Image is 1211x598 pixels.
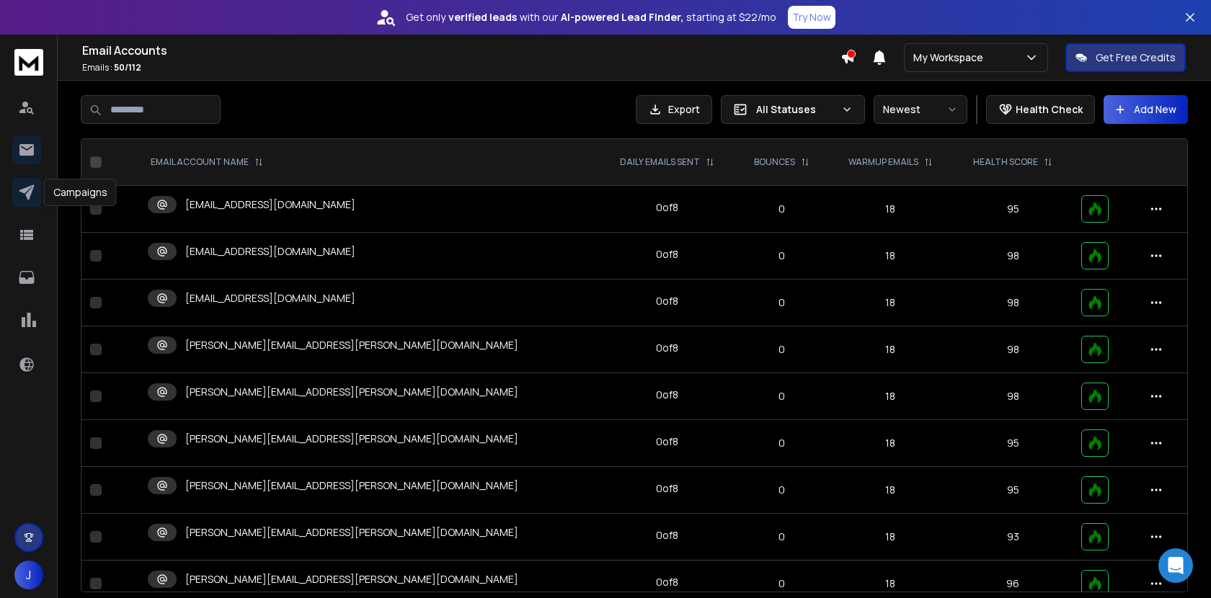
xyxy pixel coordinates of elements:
[874,95,967,124] button: Newest
[185,478,518,493] p: [PERSON_NAME][EMAIL_ADDRESS][PERSON_NAME][DOMAIN_NAME]
[185,525,518,540] p: [PERSON_NAME][EMAIL_ADDRESS][PERSON_NAME][DOMAIN_NAME]
[1096,50,1176,65] p: Get Free Credits
[986,95,1095,124] button: Health Check
[828,420,953,467] td: 18
[14,561,43,589] button: J
[1016,102,1083,117] p: Health Check
[745,483,819,497] p: 0
[745,295,819,310] p: 0
[828,233,953,280] td: 18
[185,197,355,212] p: [EMAIL_ADDRESS][DOMAIN_NAME]
[756,102,835,117] p: All Statuses
[185,572,518,586] p: [PERSON_NAME][EMAIL_ADDRESS][PERSON_NAME][DOMAIN_NAME]
[953,420,1073,467] td: 95
[792,10,831,24] p: Try Now
[1104,95,1188,124] button: Add New
[745,249,819,263] p: 0
[185,432,518,446] p: [PERSON_NAME][EMAIL_ADDRESS][PERSON_NAME][DOMAIN_NAME]
[656,434,678,449] div: 0 of 8
[114,61,141,73] span: 50 / 112
[745,436,819,450] p: 0
[620,156,700,168] p: DAILY EMAILS SENT
[788,6,835,29] button: Try Now
[953,186,1073,233] td: 95
[406,10,776,24] p: Get only with our starting at $22/mo
[745,342,819,357] p: 0
[656,341,678,355] div: 0 of 8
[828,326,953,373] td: 18
[656,481,678,496] div: 0 of 8
[82,62,840,73] p: Emails :
[745,389,819,403] p: 0
[656,528,678,543] div: 0 of 8
[953,233,1073,280] td: 98
[185,244,355,259] p: [EMAIL_ADDRESS][DOMAIN_NAME]
[1065,43,1186,72] button: Get Free Credits
[754,156,795,168] p: BOUNCES
[745,576,819,591] p: 0
[656,388,678,402] div: 0 of 8
[14,49,43,76] img: logo
[913,50,989,65] p: My Workspace
[44,179,117,206] div: Campaigns
[745,202,819,216] p: 0
[953,280,1073,326] td: 98
[561,10,683,24] strong: AI-powered Lead Finder,
[656,575,678,589] div: 0 of 8
[448,10,517,24] strong: verified leads
[185,338,518,352] p: [PERSON_NAME][EMAIL_ADDRESS][PERSON_NAME][DOMAIN_NAME]
[656,247,678,262] div: 0 of 8
[828,280,953,326] td: 18
[953,467,1073,514] td: 95
[828,186,953,233] td: 18
[185,291,355,305] p: [EMAIL_ADDRESS][DOMAIN_NAME]
[973,156,1038,168] p: HEALTH SCORE
[828,467,953,514] td: 18
[828,373,953,420] td: 18
[953,326,1073,373] td: 98
[848,156,918,168] p: WARMUP EMAILS
[82,42,840,59] h1: Email Accounts
[828,514,953,561] td: 18
[1158,548,1193,583] div: Open Intercom Messenger
[953,373,1073,420] td: 98
[745,530,819,544] p: 0
[656,200,678,215] div: 0 of 8
[151,156,263,168] div: EMAIL ACCOUNT NAME
[185,385,518,399] p: [PERSON_NAME][EMAIL_ADDRESS][PERSON_NAME][DOMAIN_NAME]
[953,514,1073,561] td: 93
[636,95,712,124] button: Export
[656,294,678,308] div: 0 of 8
